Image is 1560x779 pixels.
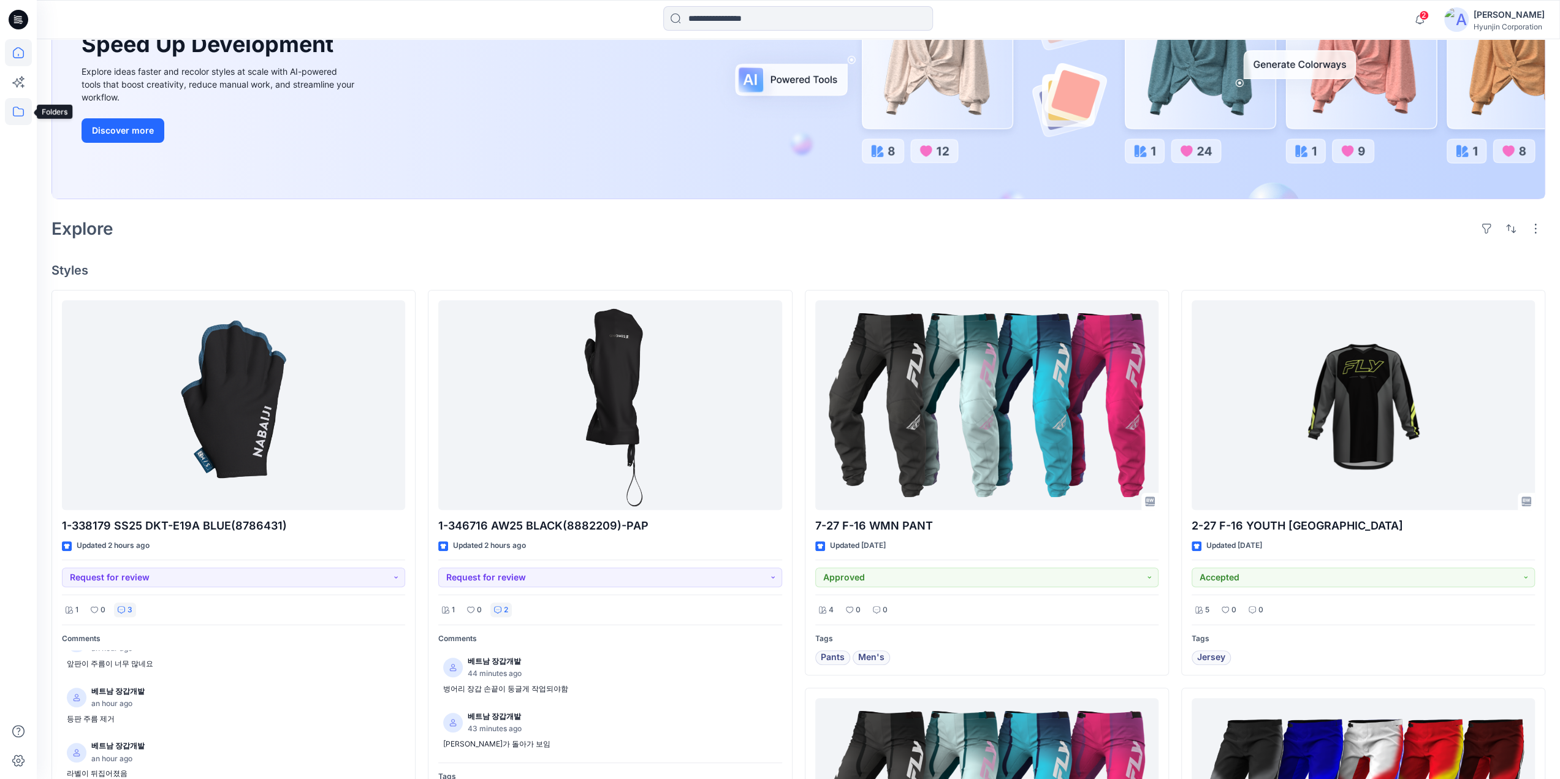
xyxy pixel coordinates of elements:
[101,604,105,617] p: 0
[438,650,782,701] a: 베트남 장갑개발44 minutes ago벙어리 장갑 손끝이 둥글게 작업되야함
[62,517,405,534] p: 1-338179 SS25 DKT-E19A BLUE(8786431)
[856,604,861,617] p: 0
[73,694,80,701] svg: avatar
[1192,517,1535,534] p: 2-27 F-16 YOUTH [GEOGRAPHIC_DATA]
[815,517,1159,534] p: 7-27 F-16 WMN PANT
[82,65,357,104] div: Explore ideas faster and recolor styles at scale with AI-powered tools that boost creativity, red...
[1258,604,1263,617] p: 0
[73,749,80,756] svg: avatar
[468,723,522,735] p: 43 minutes ago
[1474,22,1545,31] div: Hyunjin Corporation
[443,738,777,751] p: [PERSON_NAME]가 돌아가 보임
[815,300,1159,511] a: 7-27 F-16 WMN PANT
[82,118,357,143] a: Discover more
[504,604,508,617] p: 2
[477,604,482,617] p: 0
[438,633,782,645] p: Comments
[438,517,782,534] p: 1-346716 AW25 BLACK(8882209)-PAP
[91,697,145,710] p: an hour ago
[1192,300,1535,511] a: 2-27 F-16 YOUTH JERSEY
[127,604,132,617] p: 3
[91,753,145,766] p: an hour ago
[1206,539,1262,552] p: Updated [DATE]
[1197,650,1225,665] span: Jersey
[821,650,845,665] span: Pants
[829,604,834,617] p: 4
[815,633,1159,645] p: Tags
[51,219,113,238] h2: Explore
[1419,10,1429,20] span: 2
[67,713,400,726] p: 등판 주름 제거
[858,650,885,665] span: Men's
[830,539,886,552] p: Updated [DATE]
[77,539,150,552] p: Updated 2 hours ago
[62,625,405,675] a: 베트남 장갑개발an hour ago앞판이 주름이 너무 많네요
[67,658,400,671] p: 앞판이 주름이 너무 많네요
[1231,604,1236,617] p: 0
[82,118,164,143] button: Discover more
[62,300,405,511] a: 1-338179 SS25 DKT-E19A BLUE(8786431)
[51,263,1545,278] h4: Styles
[91,740,145,753] p: 베트남 장갑개발
[75,604,78,617] p: 1
[1474,7,1545,22] div: [PERSON_NAME]
[91,685,145,698] p: 베트남 장갑개발
[452,604,455,617] p: 1
[1192,633,1535,645] p: Tags
[62,633,405,645] p: Comments
[62,680,405,731] a: 베트남 장갑개발an hour ago등판 주름 제거
[443,683,777,696] p: 벙어리 장갑 손끝이 둥글게 작업되야함
[1444,7,1469,32] img: avatar
[468,710,522,723] p: 베트남 장갑개발
[438,705,782,756] a: 베트남 장갑개발43 minutes ago[PERSON_NAME]가 돌아가 보임
[468,667,522,680] p: 44 minutes ago
[883,604,888,617] p: 0
[1205,604,1209,617] p: 5
[449,719,457,726] svg: avatar
[438,300,782,511] a: 1-346716 AW25 BLACK(8882209)-PAP
[468,655,522,668] p: 베트남 장갑개발
[449,664,457,671] svg: avatar
[453,539,526,552] p: Updated 2 hours ago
